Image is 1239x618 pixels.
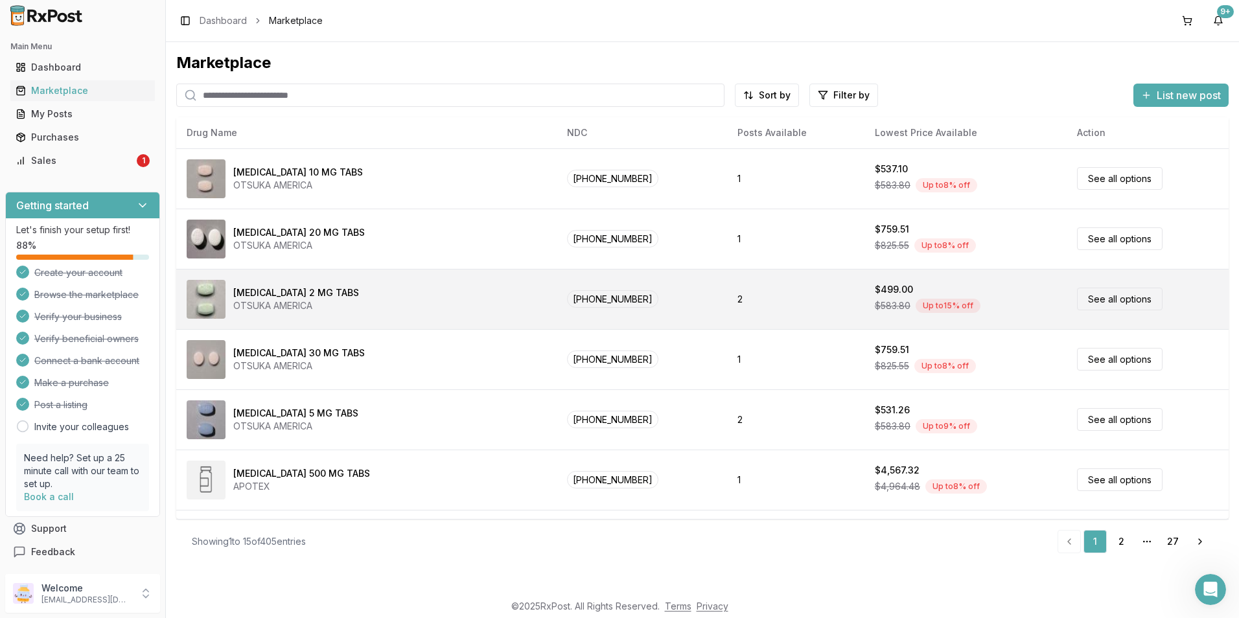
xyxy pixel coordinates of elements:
[34,398,87,411] span: Post a listing
[875,283,913,296] div: $499.00
[727,209,864,269] td: 1
[5,5,88,26] img: RxPost Logo
[875,163,908,176] div: $537.10
[187,400,226,439] img: Abilify 5 MG TABS
[34,310,122,323] span: Verify your business
[914,238,976,253] div: Up to 8 % off
[34,420,129,433] a: Invite your colleagues
[16,84,150,97] div: Marketplace
[727,510,864,570] td: 3
[1133,90,1229,103] a: List new post
[34,376,109,389] span: Make a purchase
[5,127,160,148] button: Purchases
[1058,530,1213,553] nav: pagination
[233,179,363,192] div: OTSUKA AMERICA
[875,420,910,433] span: $583.80
[34,332,139,345] span: Verify beneficial owners
[875,343,909,356] div: $759.51
[16,223,149,236] p: Let's finish your setup first!
[233,226,365,239] div: [MEDICAL_DATA] 20 MG TABS
[10,149,155,172] a: Sales1
[233,286,359,299] div: [MEDICAL_DATA] 2 MG TABS
[5,80,160,101] button: Marketplace
[233,480,370,493] div: APOTEX
[233,299,359,312] div: OTSUKA AMERICA
[727,329,864,389] td: 1
[1077,288,1163,310] a: See all options
[1067,117,1229,148] th: Action
[13,583,34,604] img: User avatar
[1077,167,1163,190] a: See all options
[31,545,75,558] span: Feedback
[864,117,1067,148] th: Lowest Price Available
[727,148,864,209] td: 1
[176,52,1229,73] div: Marketplace
[187,220,226,258] img: Abilify 20 MG TABS
[1161,530,1185,553] a: 27
[727,269,864,329] td: 2
[567,471,658,488] span: [PHONE_NUMBER]
[1077,408,1163,431] a: See all options
[16,61,150,74] div: Dashboard
[16,239,36,252] span: 88 %
[875,360,909,372] span: $825.55
[875,299,910,312] span: $583.80
[875,464,920,477] div: $4,567.32
[567,170,658,187] span: [PHONE_NUMBER]
[916,299,980,313] div: Up to 15 % off
[1109,530,1133,553] a: 2
[233,347,365,360] div: [MEDICAL_DATA] 30 MG TABS
[200,14,323,27] nav: breadcrumb
[727,389,864,450] td: 2
[833,89,870,102] span: Filter by
[735,84,799,107] button: Sort by
[727,117,864,148] th: Posts Available
[10,126,155,149] a: Purchases
[24,452,141,490] p: Need help? Set up a 25 minute call with our team to set up.
[187,461,226,499] img: Abiraterone Acetate 500 MG TABS
[567,290,658,308] span: [PHONE_NUMBER]
[875,223,909,236] div: $759.51
[1133,84,1229,107] button: List new post
[41,582,132,595] p: Welcome
[5,540,160,564] button: Feedback
[233,239,365,252] div: OTSUKA AMERICA
[233,420,358,433] div: OTSUKA AMERICA
[34,354,139,367] span: Connect a bank account
[1157,87,1221,103] span: List new post
[187,340,226,379] img: Abilify 30 MG TABS
[727,450,864,510] td: 1
[5,150,160,171] button: Sales1
[16,131,150,144] div: Purchases
[233,407,358,420] div: [MEDICAL_DATA] 5 MG TABS
[1195,574,1226,605] iframe: Intercom live chat
[176,117,557,148] th: Drug Name
[16,198,89,213] h3: Getting started
[875,480,920,493] span: $4,964.48
[233,360,365,372] div: OTSUKA AMERICA
[567,230,658,247] span: [PHONE_NUMBER]
[34,266,122,279] span: Create your account
[697,601,728,612] a: Privacy
[5,57,160,78] button: Dashboard
[5,104,160,124] button: My Posts
[1077,468,1163,491] a: See all options
[10,41,155,52] h2: Main Menu
[1217,5,1234,18] div: 9+
[187,159,226,198] img: Abilify 10 MG TABS
[759,89,791,102] span: Sort by
[192,535,306,548] div: Showing 1 to 15 of 405 entries
[567,350,658,368] span: [PHONE_NUMBER]
[1083,530,1107,553] a: 1
[10,79,155,102] a: Marketplace
[665,601,691,612] a: Terms
[1187,530,1213,553] a: Go to next page
[16,154,134,167] div: Sales
[809,84,878,107] button: Filter by
[233,467,370,480] div: [MEDICAL_DATA] 500 MG TABS
[10,56,155,79] a: Dashboard
[24,491,74,502] a: Book a call
[916,419,977,433] div: Up to 9 % off
[137,154,150,167] div: 1
[10,102,155,126] a: My Posts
